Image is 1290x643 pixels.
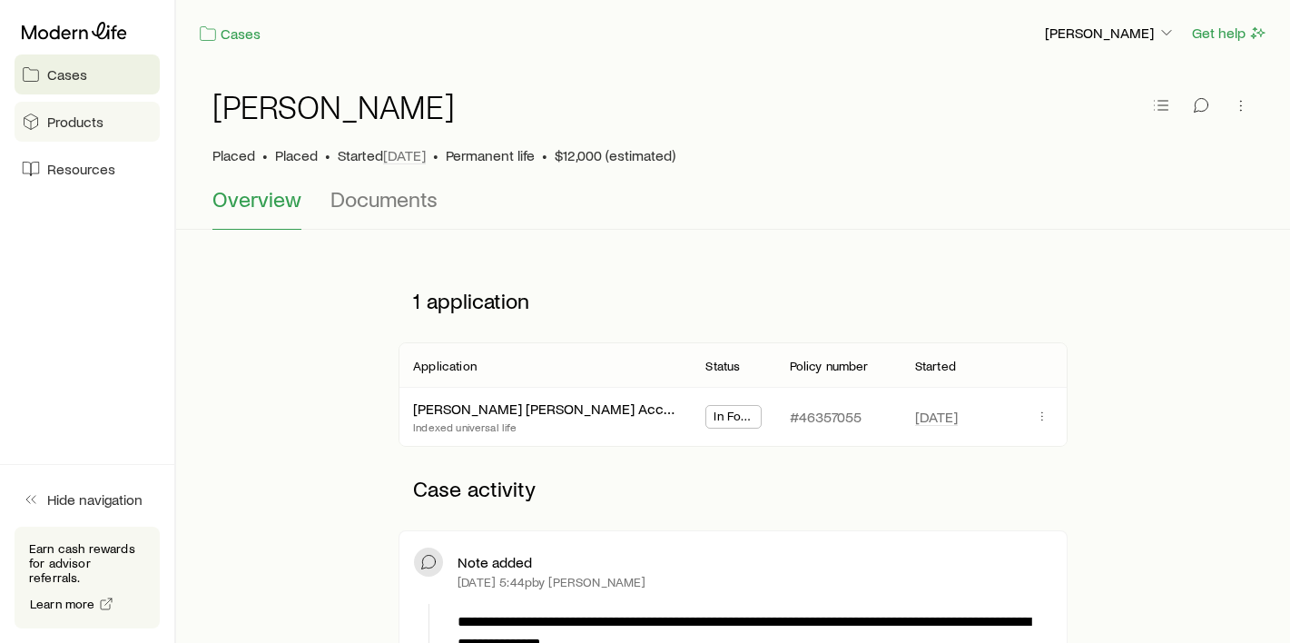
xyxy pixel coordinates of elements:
span: Placed [275,146,318,164]
div: Case details tabs [212,186,1254,230]
span: Hide navigation [47,490,143,509]
button: Get help [1191,23,1268,44]
p: #46357055 [790,408,862,426]
div: Earn cash rewards for advisor referrals.Learn more [15,527,160,628]
p: Placed [212,146,255,164]
span: Documents [330,186,438,212]
p: Case activity [399,461,1068,516]
p: Started [338,146,426,164]
p: Indexed universal life [413,420,676,434]
a: [PERSON_NAME] [PERSON_NAME] Accumulation IUL w/ Vitality [413,400,810,417]
a: Products [15,102,160,142]
span: [DATE] [383,146,426,164]
span: • [262,146,268,164]
a: Resources [15,149,160,189]
p: Application [413,359,477,373]
button: [PERSON_NAME] [1044,23,1177,45]
span: In Force [714,409,753,428]
p: Status [705,359,740,373]
span: • [325,146,330,164]
a: Cases [198,24,261,45]
button: Hide navigation [15,480,160,519]
span: • [542,146,547,164]
span: $12,000 (estimated) [555,146,675,164]
p: Earn cash rewards for advisor referrals. [29,541,145,585]
span: Resources [47,160,115,178]
span: Learn more [30,598,95,610]
h1: [PERSON_NAME] [212,88,455,124]
span: • [433,146,438,164]
p: [DATE] 5:44p by [PERSON_NAME] [458,575,645,589]
p: Policy number [790,359,869,373]
p: Started [915,359,956,373]
p: 1 application [399,273,1068,328]
p: Permanent life [446,146,535,164]
div: [PERSON_NAME] [PERSON_NAME] Accumulation IUL w/ Vitality [413,400,676,419]
p: [PERSON_NAME] [1045,24,1176,42]
p: Note added [458,553,532,571]
span: Cases [47,65,87,84]
span: Overview [212,186,301,212]
span: [DATE] [915,408,958,426]
span: Products [47,113,103,131]
a: Cases [15,54,160,94]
